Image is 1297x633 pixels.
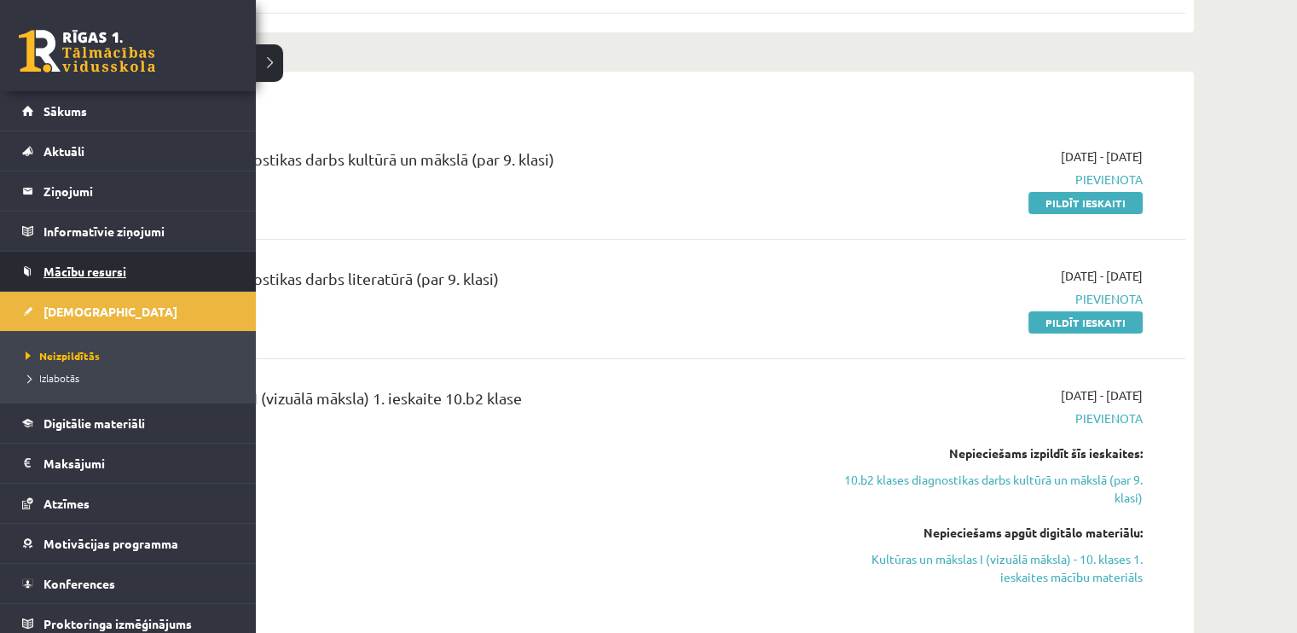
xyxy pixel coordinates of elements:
[22,91,235,131] a: Sākums
[43,171,235,211] legend: Ziņojumi
[43,496,90,511] span: Atzīmes
[22,292,235,331] a: [DEMOGRAPHIC_DATA]
[22,444,235,483] a: Maksājumi
[43,616,192,631] span: Proktoringa izmēģinājums
[821,290,1143,308] span: Pievienota
[43,444,235,483] legend: Maksājumi
[821,550,1143,586] a: Kultūras un mākslas I (vizuālā māksla) - 10. klases 1. ieskaites mācību materiāls
[22,131,235,171] a: Aktuāli
[22,404,235,443] a: Digitālie materiāli
[21,370,239,386] a: Izlabotās
[43,264,126,279] span: Mācību resursi
[22,524,235,563] a: Motivācijas programma
[22,212,235,251] a: Informatīvie ziņojumi
[1028,311,1143,334] a: Pildīt ieskaiti
[128,148,796,179] div: 10.b2 klases diagnostikas darbs kultūrā un mākslā (par 9. klasi)
[821,444,1143,462] div: Nepieciešams izpildīt šīs ieskaites:
[821,471,1143,507] a: 10.b2 klases diagnostikas darbs kultūrā un mākslā (par 9. klasi)
[21,348,239,363] a: Neizpildītās
[821,409,1143,427] span: Pievienota
[1028,192,1143,214] a: Pildīt ieskaiti
[43,212,235,251] legend: Informatīvie ziņojumi
[22,564,235,603] a: Konferences
[128,267,796,299] div: 10.b2 klases diagnostikas darbs literatūrā (par 9. klasi)
[43,304,177,319] span: [DEMOGRAPHIC_DATA]
[43,143,84,159] span: Aktuāli
[1061,267,1143,285] span: [DATE] - [DATE]
[1061,148,1143,166] span: [DATE] - [DATE]
[128,386,796,418] div: Kultūra un māksla I (vizuālā māksla) 1. ieskaite 10.b2 klase
[21,349,100,363] span: Neizpildītās
[22,484,235,523] a: Atzīmes
[43,576,115,591] span: Konferences
[821,171,1143,189] span: Pievienota
[43,536,178,551] span: Motivācijas programma
[22,252,235,291] a: Mācību resursi
[821,524,1143,542] div: Nepieciešams apgūt digitālo materiālu:
[22,171,235,211] a: Ziņojumi
[1061,386,1143,404] span: [DATE] - [DATE]
[43,103,87,119] span: Sākums
[43,415,145,431] span: Digitālie materiāli
[19,30,155,73] a: Rīgas 1. Tālmācības vidusskola
[21,371,79,385] span: Izlabotās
